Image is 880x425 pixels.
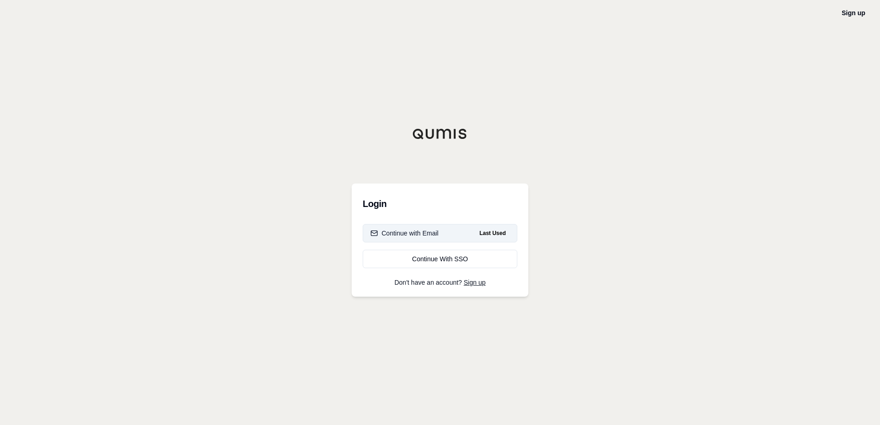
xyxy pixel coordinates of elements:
[363,195,517,213] h3: Login
[464,279,486,286] a: Sign up
[371,229,439,238] div: Continue with Email
[363,250,517,268] a: Continue With SSO
[412,128,468,139] img: Qumis
[363,279,517,286] p: Don't have an account?
[842,9,865,17] a: Sign up
[363,224,517,242] button: Continue with EmailLast Used
[476,228,509,239] span: Last Used
[371,254,509,264] div: Continue With SSO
